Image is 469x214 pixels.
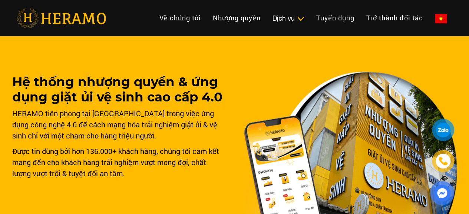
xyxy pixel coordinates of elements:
[435,14,447,23] img: vn-flag.png
[12,108,226,141] div: HERAMO tiên phong tại [GEOGRAPHIC_DATA] trong việc ứng dụng công nghệ 4.0 để cách mạng hóa trải n...
[439,157,447,165] img: phone-icon
[12,74,226,105] h1: Hệ thống nhượng quyền & ứng dụng giặt ủi vệ sinh cao cấp 4.0
[153,10,207,26] a: Về chúng tôi
[310,10,360,26] a: Tuyển dụng
[207,10,267,26] a: Nhượng quyền
[360,10,429,26] a: Trở thành đối tác
[433,151,453,171] a: phone-icon
[297,15,304,23] img: subToggleIcon
[16,9,106,28] img: heramo-logo.png
[273,13,304,23] div: Dịch vụ
[12,146,226,179] div: Được tin dùng bởi hơn 136.000+ khách hàng, chúng tôi cam kết mang đến cho khách hàng trải nghiệm ...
